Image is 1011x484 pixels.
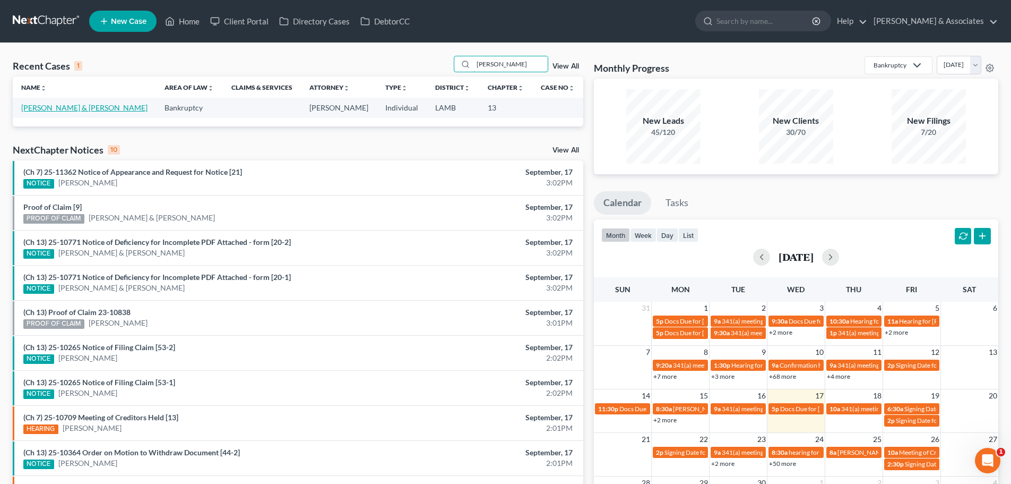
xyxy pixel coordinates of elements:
[988,346,998,359] span: 13
[789,448,870,456] span: hearing for [PERSON_NAME]
[887,405,903,413] span: 6:30a
[656,448,663,456] span: 2p
[385,83,408,91] a: Typeunfold_more
[887,448,898,456] span: 10a
[396,213,573,223] div: 3:02PM
[473,56,548,72] input: Search by name...
[837,448,915,456] span: [PERSON_NAME] - Criminal
[89,318,148,328] a: [PERSON_NAME]
[722,405,824,413] span: 341(a) meeting for [PERSON_NAME]
[711,460,735,468] a: +2 more
[23,237,291,247] a: (Ch 13) 25-10771 Notice of Deficiency for Incomplete PDF Attached - form [20-2]
[780,405,868,413] span: Docs Due for [PERSON_NAME]
[223,77,301,98] th: Claims & Services
[641,433,651,446] span: 21
[872,346,883,359] span: 11
[829,329,837,337] span: 1p
[58,458,117,469] a: [PERSON_NAME]
[653,372,677,380] a: +7 more
[653,416,677,424] a: +2 more
[58,283,185,293] a: [PERSON_NAME] & [PERSON_NAME]
[396,388,573,398] div: 2:02PM
[887,460,904,468] span: 2:30p
[769,328,792,336] a: +2 more
[63,423,122,434] a: [PERSON_NAME]
[23,389,54,399] div: NOTICE
[23,448,240,457] a: (Ch 13) 25-10364 Order on Motion to Withdraw Document [44-2]
[23,273,291,282] a: (Ch 13) 25-10771 Notice of Deficiency for Incomplete PDF Attached - form [20-1]
[355,12,415,31] a: DebtorCC
[23,378,175,387] a: (Ch 13) 25-10265 Notice of Filing Claim [53-1]
[23,249,54,259] div: NOTICE
[23,343,175,352] a: (Ch 13) 25-10265 Notice of Filing Claim [53-2]
[874,61,906,70] div: Bankruptcy
[396,447,573,458] div: September, 17
[343,85,350,91] i: unfold_more
[963,285,976,294] span: Sat
[656,228,678,242] button: day
[818,302,825,315] span: 3
[396,353,573,363] div: 2:02PM
[58,388,117,398] a: [PERSON_NAME]
[714,329,730,337] span: 9:30a
[731,361,814,369] span: Hearing for [PERSON_NAME]
[714,405,721,413] span: 9a
[23,413,178,422] a: (Ch 7) 25-10709 Meeting of Creditors Held [13]
[829,405,840,413] span: 10a
[160,12,205,31] a: Home
[671,285,690,294] span: Mon
[930,433,940,446] span: 26
[396,377,573,388] div: September, 17
[23,167,242,176] a: (Ch 7) 25-11362 Notice of Appearance and Request for Notice [21]
[301,98,377,117] td: [PERSON_NAME]
[759,115,833,127] div: New Clients
[641,302,651,315] span: 31
[13,143,120,156] div: NextChapter Notices
[837,361,940,369] span: 341(a) meeting for [PERSON_NAME]
[827,372,850,380] a: +4 more
[23,179,54,189] div: NOTICE
[716,11,814,31] input: Search by name...
[714,317,721,325] span: 9a
[698,389,709,402] span: 15
[656,361,672,369] span: 9:20a
[904,405,999,413] span: Signing Date for [PERSON_NAME]
[988,433,998,446] span: 27
[156,98,222,117] td: Bankruptcy
[274,12,355,31] a: Directory Cases
[761,302,767,315] span: 2
[656,317,663,325] span: 5p
[780,361,900,369] span: Confirmation hearing for [PERSON_NAME]
[656,191,698,215] a: Tasks
[21,103,148,112] a: [PERSON_NAME] & [PERSON_NAME]
[626,115,701,127] div: New Leads
[769,372,796,380] a: +68 more
[756,433,767,446] span: 23
[872,389,883,402] span: 18
[552,63,579,70] a: View All
[678,228,698,242] button: list
[396,167,573,177] div: September, 17
[761,346,767,359] span: 9
[711,372,735,380] a: +3 more
[887,417,895,424] span: 2p
[703,346,709,359] span: 8
[89,213,215,223] a: [PERSON_NAME] & [PERSON_NAME]
[488,83,524,91] a: Chapterunfold_more
[396,283,573,293] div: 3:02PM
[850,317,933,325] span: Hearing for [PERSON_NAME]
[464,85,470,91] i: unfold_more
[838,329,991,337] span: 341(a) meeting for [PERSON_NAME] [PERSON_NAME]
[769,460,796,468] a: +50 more
[396,307,573,318] div: September, 17
[787,285,805,294] span: Wed
[594,191,651,215] a: Calendar
[58,248,185,258] a: [PERSON_NAME] & [PERSON_NAME]
[23,284,54,294] div: NOTICE
[396,202,573,213] div: September, 17
[396,423,573,434] div: 2:01PM
[165,83,214,91] a: Area of Lawunfold_more
[74,61,82,71] div: 1
[630,228,656,242] button: week
[396,177,573,188] div: 3:02PM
